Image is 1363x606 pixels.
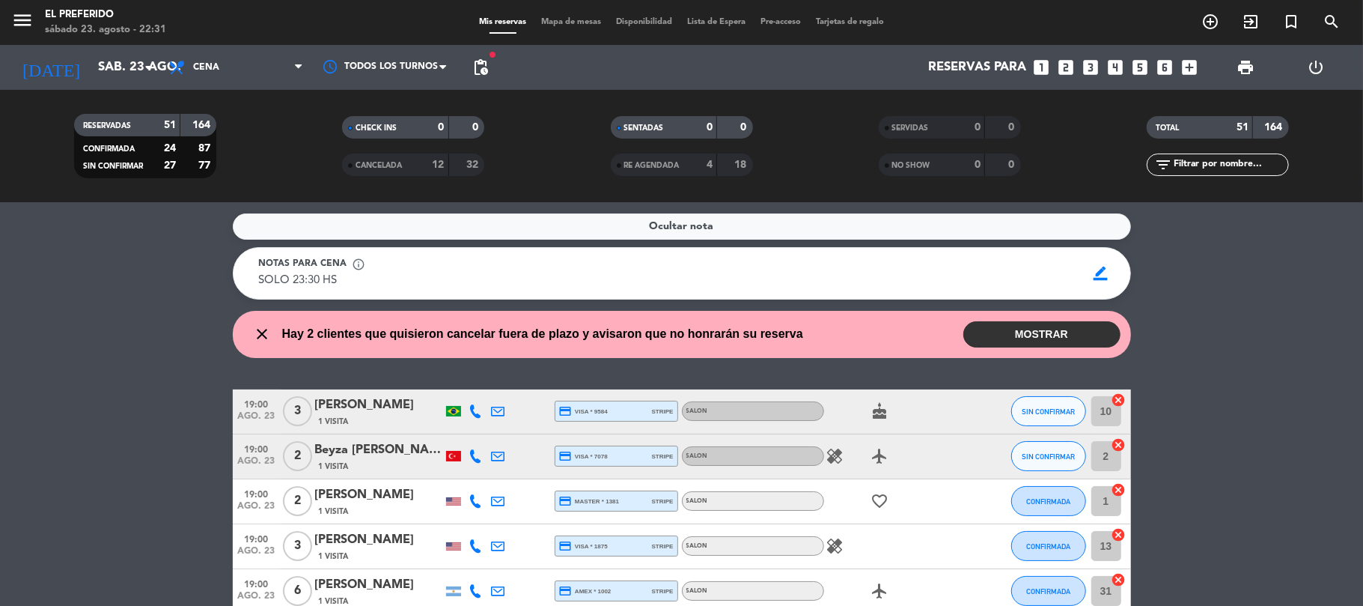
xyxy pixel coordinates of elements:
span: 2 [283,441,312,471]
span: print [1237,58,1254,76]
strong: 32 [466,160,481,170]
span: CONFIRMADA [83,145,135,153]
span: SERVIDAS [892,124,929,132]
i: airplanemode_active [871,447,889,465]
span: Disponibilidad [609,18,680,26]
strong: 51 [1237,122,1248,133]
span: RESERVADAS [83,122,131,130]
i: cancel [1112,572,1126,587]
span: stripe [652,587,674,596]
i: credit_card [559,404,573,418]
span: visa * 9584 [559,404,608,418]
strong: 164 [1264,122,1285,133]
i: cancel [1112,393,1126,407]
span: NO SHOW [892,162,930,169]
span: CONFIRMADA [1026,497,1070,506]
strong: 0 [975,160,981,170]
span: SOLO 23:30 HS [259,275,338,286]
span: master * 1381 [559,494,620,508]
strong: 164 [192,120,213,130]
button: CONFIRMADA [1011,486,1086,516]
span: TOTAL [1156,124,1179,132]
span: 1 Visita [319,506,349,518]
i: looks_two [1057,58,1076,77]
i: healing [826,537,844,555]
strong: 12 [433,160,445,170]
div: El Preferido [45,7,166,22]
span: 1 Visita [319,551,349,563]
span: SALON [686,588,708,594]
span: 1 Visita [319,461,349,473]
span: info_outline [353,258,366,271]
span: 6 [283,576,312,606]
span: Mis reservas [472,18,534,26]
span: amex * 1002 [559,584,612,598]
span: Cena [193,62,219,73]
i: airplanemode_active [871,582,889,600]
strong: 77 [198,160,213,171]
i: [DATE] [11,51,91,84]
span: SALON [686,408,708,414]
strong: 0 [740,122,749,133]
i: exit_to_app [1242,13,1260,31]
span: 19:00 [238,530,275,547]
i: arrow_drop_down [139,58,157,76]
span: CHECK INS [356,124,397,132]
span: CANCELADA [356,162,402,169]
i: credit_card [559,584,573,598]
span: SALON [686,453,708,459]
div: [PERSON_NAME] [315,396,442,415]
span: pending_actions [472,58,490,76]
div: [PERSON_NAME] [315,575,442,595]
span: CONFIRMADA [1026,542,1070,551]
span: CONFIRMADA [1026,587,1070,596]
strong: 4 [707,160,713,170]
i: looks_5 [1131,58,1150,77]
span: stripe [652,407,674,416]
span: 19:00 [238,575,275,592]
strong: 0 [1008,122,1017,133]
i: looks_6 [1156,58,1175,77]
strong: 0 [1008,160,1017,170]
span: Pre-acceso [753,18,808,26]
i: cancel [1112,482,1126,497]
span: 3 [283,396,312,426]
button: MOSTRAR [963,321,1120,348]
div: [PERSON_NAME] [315,485,442,505]
span: SIN CONFIRMAR [83,163,143,170]
button: SIN CONFIRMAR [1011,441,1086,471]
i: credit_card [559,494,573,508]
span: stripe [652,452,674,461]
div: [PERSON_NAME] [315,530,442,550]
button: CONFIRMADA [1011,531,1086,561]
i: add_box [1180,58,1200,77]
span: RE AGENDADA [624,162,680,169]
button: CONFIRMADA [1011,576,1086,606]
span: fiber_manual_record [488,50,497,59]
i: credit_card [559,539,573,553]
span: ago. 23 [238,546,275,563]
i: credit_card [559,449,573,463]
i: cancel [1112,527,1126,542]
span: stripe [652,497,674,506]
span: border_color [1086,259,1115,288]
strong: 0 [975,122,981,133]
strong: 24 [164,143,176,154]
span: stripe [652,542,674,551]
span: SALON [686,543,708,549]
i: looks_3 [1082,58,1101,77]
button: SIN CONFIRMAR [1011,396,1086,426]
i: close [254,325,272,343]
strong: 0 [707,122,713,133]
span: Tarjetas de regalo [808,18,891,26]
div: LOG OUT [1281,45,1352,90]
span: ago. 23 [238,501,275,518]
span: ago. 23 [238,456,275,473]
span: Lista de Espera [680,18,753,26]
span: visa * 1875 [559,539,608,553]
strong: 51 [164,120,176,130]
strong: 27 [164,160,176,171]
span: Reservas para [929,61,1027,75]
span: 19:00 [238,395,275,412]
span: visa * 7078 [559,449,608,463]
